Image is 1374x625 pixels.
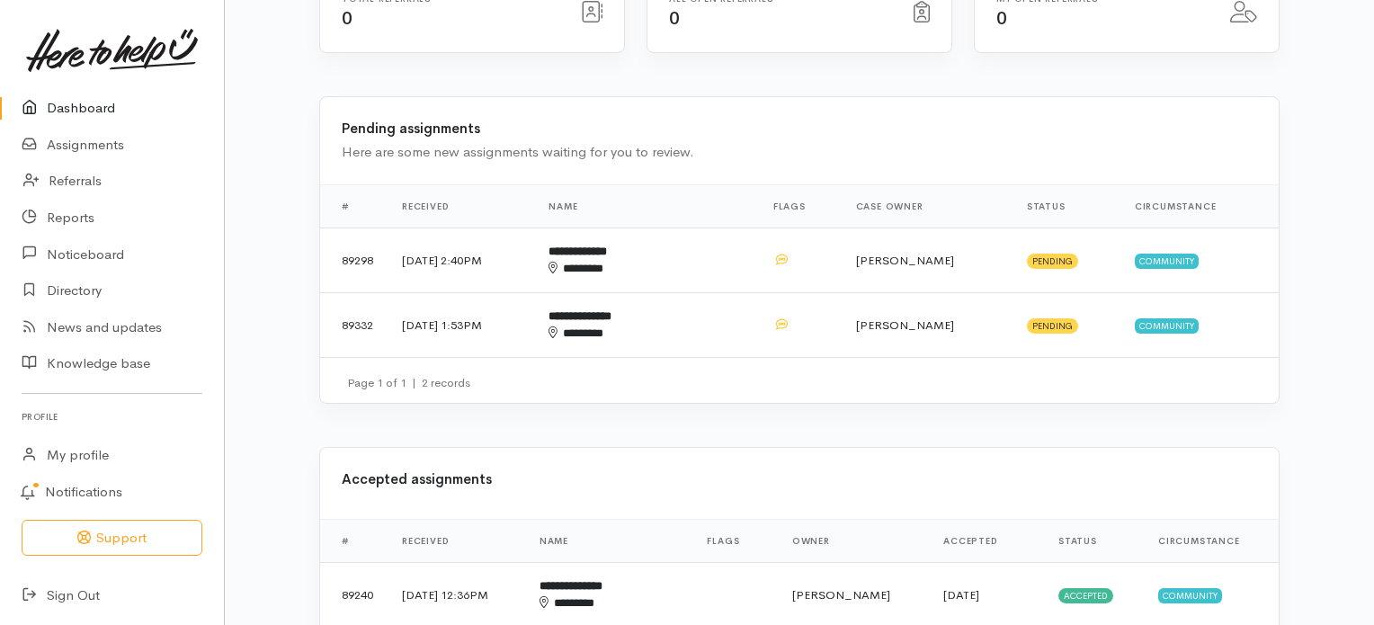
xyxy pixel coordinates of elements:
span: Pending [1027,318,1078,333]
b: Accepted assignments [342,470,492,487]
small: Page 1 of 1 2 records [347,375,470,390]
th: Status [1013,184,1120,228]
h6: Profile [22,405,202,429]
span: Community [1135,254,1199,268]
span: Accepted [1058,588,1113,603]
button: Support [22,520,202,557]
th: Case Owner [842,184,1013,228]
th: # [320,184,388,228]
th: Owner [778,519,929,562]
th: Name [534,184,759,228]
span: Pending [1027,254,1078,268]
time: [DATE] [943,587,979,603]
td: 89332 [320,292,388,357]
td: [DATE] 1:53PM [388,292,534,357]
th: Circumstance [1144,519,1279,562]
span: 0 [342,7,352,30]
span: Community [1135,318,1199,333]
td: 89298 [320,228,388,292]
td: [DATE] 2:40PM [388,228,534,292]
th: Received [388,519,525,562]
th: Name [525,519,693,562]
td: [PERSON_NAME] [842,292,1013,357]
span: Community [1158,588,1222,603]
span: | [412,375,416,390]
th: Received [388,184,534,228]
div: Here are some new assignments waiting for you to review. [342,142,1257,163]
span: 0 [669,7,680,30]
b: Pending assignments [342,120,480,137]
span: 0 [996,7,1007,30]
th: Status [1044,519,1144,562]
th: Flags [759,184,842,228]
th: # [320,519,388,562]
th: Circumstance [1120,184,1279,228]
th: Accepted [929,519,1044,562]
th: Flags [692,519,777,562]
td: [PERSON_NAME] [842,228,1013,292]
